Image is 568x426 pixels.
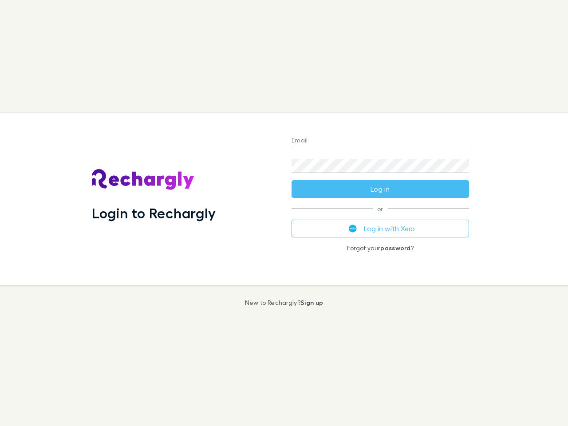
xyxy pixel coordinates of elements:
a: Sign up [300,299,323,306]
p: Forgot your ? [292,245,469,252]
button: Log in [292,180,469,198]
button: Log in with Xero [292,220,469,237]
img: Rechargly's Logo [92,169,195,190]
a: password [380,244,410,252]
img: Xero's logo [349,225,357,233]
h1: Login to Rechargly [92,205,216,221]
p: New to Rechargly? [245,299,323,306]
